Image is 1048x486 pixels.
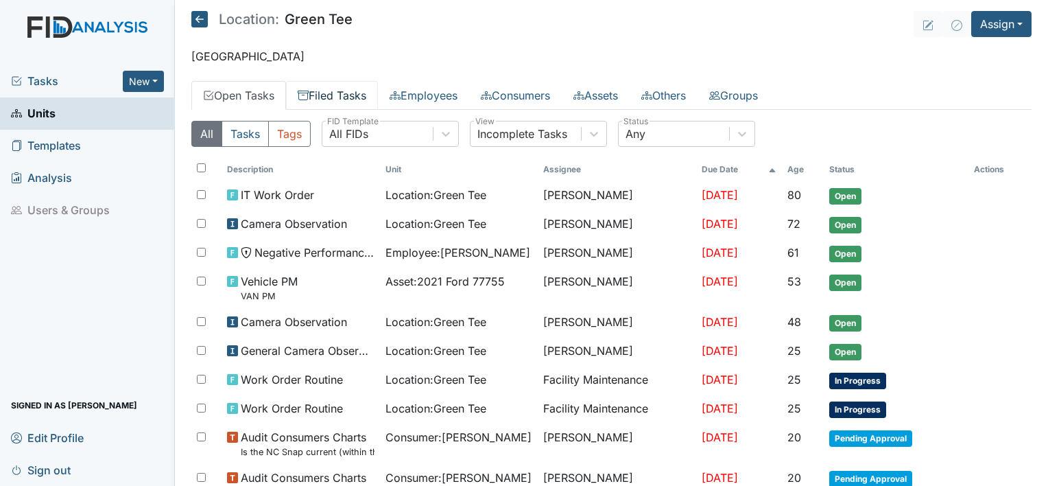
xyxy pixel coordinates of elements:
span: Negative Performance Review [254,244,374,261]
input: Toggle All Rows Selected [197,163,206,172]
span: Open [829,315,861,332]
div: Any [626,126,645,142]
p: [GEOGRAPHIC_DATA] [191,48,1032,65]
span: In Progress [829,402,886,418]
span: Location : Green Tee [385,187,486,203]
span: Work Order Routine [241,371,343,388]
th: Toggle SortBy [696,158,782,181]
span: Analysis [11,167,72,189]
small: Is the NC Snap current (within the last year)? [241,445,374,459]
span: IT Work Order [241,187,314,203]
span: Location : Green Tee [385,343,486,359]
span: [DATE] [702,246,738,259]
button: Tags [268,121,311,147]
span: Employee : [PERSON_NAME] [385,244,530,261]
span: Vehicle PM VAN PM [241,273,298,303]
span: Consumer : [PERSON_NAME] [385,429,532,445]
span: Open [829,246,861,262]
span: [DATE] [702,373,738,386]
th: Toggle SortBy [782,158,824,181]
h5: Green Tee [191,11,353,27]
a: Filed Tasks [286,81,378,110]
td: [PERSON_NAME] [538,308,696,337]
span: Camera Observation [241,216,347,232]
button: Assign [971,11,1032,37]
button: Tasks [222,121,269,147]
th: Assignee [538,158,696,181]
span: 48 [787,315,801,329]
span: In Progress [829,373,886,389]
button: New [123,71,164,92]
span: 61 [787,246,799,259]
span: Location : Green Tee [385,400,486,417]
a: Others [630,81,698,110]
th: Actions [968,158,1032,181]
span: Camera Observation [241,314,347,330]
div: Incomplete Tasks [477,126,567,142]
span: Location : Green Tee [385,314,486,330]
span: 25 [787,344,801,358]
td: Facility Maintenance [538,395,696,424]
span: Units [11,103,56,124]
div: Type filter [191,121,311,147]
span: 25 [787,373,801,386]
td: [PERSON_NAME] [538,181,696,210]
span: Signed in as [PERSON_NAME] [11,395,137,416]
a: Tasks [11,73,123,89]
span: Work Order Routine [241,400,343,417]
span: Location : Green Tee [385,371,486,388]
span: Sign out [11,459,71,481]
a: Groups [698,81,770,110]
td: [PERSON_NAME] [538,424,696,464]
span: Open [829,344,861,360]
span: [DATE] [702,471,738,485]
span: [DATE] [702,217,738,231]
th: Toggle SortBy [824,158,968,181]
div: All FIDs [329,126,368,142]
span: Consumer : [PERSON_NAME] [385,470,532,486]
span: [DATE] [702,344,738,358]
span: [DATE] [702,430,738,444]
small: VAN PM [241,290,298,303]
a: Open Tasks [191,81,286,110]
span: Edit Profile [11,427,84,448]
span: 20 [787,430,801,444]
span: Templates [11,135,81,157]
span: Open [829,217,861,233]
span: [DATE] [702,275,738,288]
td: [PERSON_NAME] [538,268,696,308]
span: Location : Green Tee [385,216,486,232]
span: 80 [787,188,801,202]
th: Toggle SortBy [380,158,538,181]
span: [DATE] [702,402,738,415]
td: [PERSON_NAME] [538,337,696,366]
span: Open [829,275,861,291]
td: Facility Maintenance [538,366,696,395]
span: Asset : 2021 Ford 77755 [385,273,505,290]
button: All [191,121,222,147]
span: 20 [787,471,801,485]
th: Toggle SortBy [222,158,380,181]
span: Open [829,188,861,205]
span: Audit Consumers Charts Is the NC Snap current (within the last year)? [241,429,374,459]
span: Pending Approval [829,430,912,447]
span: [DATE] [702,315,738,329]
span: General Camera Observation [241,343,374,359]
span: [DATE] [702,188,738,202]
span: 72 [787,217,800,231]
span: 25 [787,402,801,415]
a: Assets [562,81,630,110]
td: [PERSON_NAME] [538,210,696,239]
a: Employees [378,81,469,110]
span: Location: [219,12,279,26]
a: Consumers [469,81,562,110]
span: 53 [787,275,801,288]
td: [PERSON_NAME] [538,239,696,268]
